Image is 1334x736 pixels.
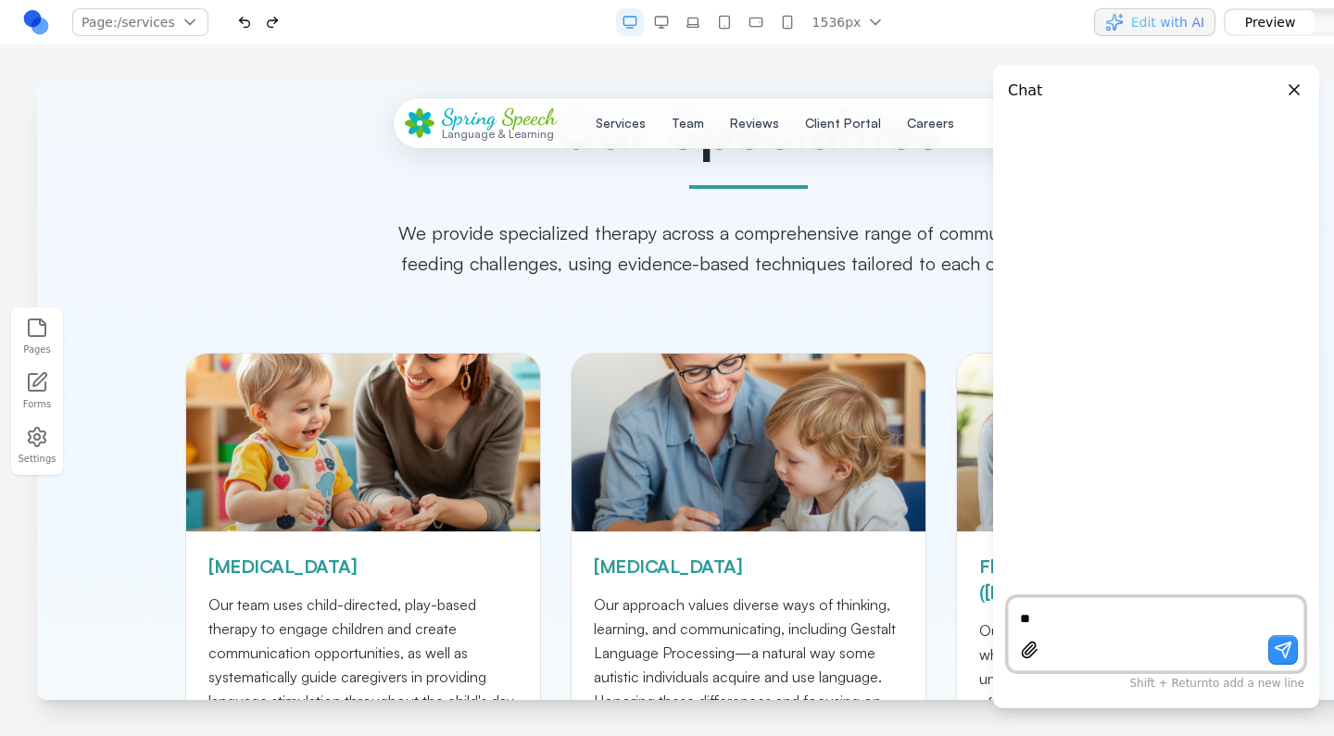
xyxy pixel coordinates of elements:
[1094,8,1215,36] button: Edit with AI
[942,471,1252,523] h3: Fluency Disorders ([MEDICAL_DATA])
[1245,13,1296,31] span: Preview
[557,510,866,703] p: Our approach values diverse ways of thinking, learning, and communicating, including Gestalt Lang...
[805,8,889,36] button: 1536px
[17,313,57,360] button: Pages
[171,471,481,497] h3: [MEDICAL_DATA]
[1131,13,1204,31] span: Edit with AI
[557,471,866,497] h3: [MEDICAL_DATA]
[1130,677,1305,690] span: to add a new line
[17,368,57,415] a: Forms
[942,536,1252,680] p: Our team is committed to supporting individuals who [MEDICAL_DATA] by fostering an understanding ...
[72,8,208,36] button: Page:/services
[1008,80,1042,102] h3: Chat
[17,422,57,469] button: Settings
[679,8,707,36] button: Laptop
[648,8,675,36] button: Desktop
[616,8,644,36] button: Desktop Wide
[171,510,481,630] p: Our team uses child-directed, play-based therapy to engage children and create communication oppo...
[774,8,801,36] button: Mobile
[1130,677,1209,690] span: Shift + Return
[1284,80,1304,100] button: Close panel
[742,8,770,36] button: Mobile Landscape
[361,139,1062,193] span: We provide specialized therapy across a comprehensive range of communication and feeding challeng...
[711,8,738,36] button: Tablet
